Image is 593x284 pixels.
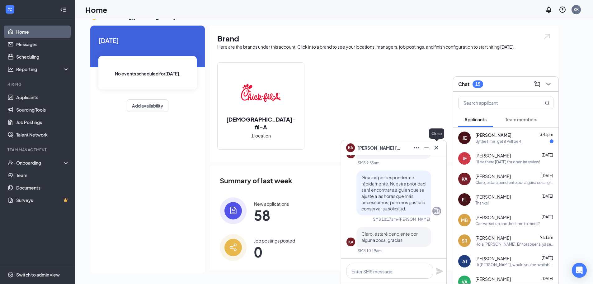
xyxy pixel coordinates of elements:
[361,175,426,211] span: Gracias por responderme rápidamente. Nuestra prioridad será encontrar a alguien que se ajuste a l...
[458,81,469,88] h3: Chat
[429,128,444,139] div: Close
[251,132,271,139] span: 1 location
[436,267,443,275] svg: Plane
[462,258,467,264] div: AJ
[475,255,511,262] span: [PERSON_NAME]
[16,103,69,116] a: Sourcing Tools
[542,173,553,178] span: [DATE]
[475,242,553,247] div: Hola [PERSON_NAME]. Enhorabuena, ya se ha confirmado su entrevista in situ con [DEMOGRAPHIC_DATA]...
[475,132,511,138] span: [PERSON_NAME]
[433,144,440,152] svg: Cross
[545,100,550,105] svg: MagnifyingGlass
[412,143,421,153] button: Ellipses
[542,194,553,199] span: [DATE]
[462,238,467,244] div: SR
[463,135,467,141] div: JE
[475,235,511,241] span: [PERSON_NAME]
[532,79,542,89] button: ComposeMessage
[357,144,401,151] span: [PERSON_NAME] [PERSON_NAME]
[542,214,553,219] span: [DATE]
[16,169,69,181] a: Team
[542,153,553,157] span: [DATE]
[475,81,480,87] div: 15
[85,4,107,15] h1: Home
[463,155,467,161] div: JE
[475,159,540,165] div: I'll be there [DATE] for open interview!
[574,7,579,12] div: KK
[98,36,197,45] span: [DATE]
[373,217,397,222] div: SMS 10:17am
[545,6,553,13] svg: Notifications
[16,38,69,51] a: Messages
[475,173,511,179] span: [PERSON_NAME]
[7,82,68,87] div: Hiring
[542,276,553,281] span: [DATE]
[544,79,553,89] button: ChevronDown
[413,144,420,152] svg: Ellipses
[572,263,587,278] div: Open Intercom Messenger
[559,6,566,13] svg: QuestionInfo
[254,246,295,258] span: 0
[7,160,14,166] svg: UserCheck
[16,26,69,38] a: Home
[423,144,430,152] svg: Minimize
[540,235,553,240] span: 9:51am
[505,117,537,122] span: Team members
[475,221,540,226] div: Can we set up another time to meet?
[421,143,431,153] button: Minimize
[16,66,70,72] div: Reporting
[241,73,281,113] img: Chick-fil-A
[545,80,552,88] svg: ChevronDown
[16,194,69,206] a: SurveysCrown
[542,256,553,260] span: [DATE]
[7,272,14,278] svg: Settings
[217,44,551,50] div: Here are the brands under this account. Click into a brand to see your locations, managers, job p...
[254,209,289,221] span: 58
[475,194,511,200] span: [PERSON_NAME]
[397,217,430,222] span: • [PERSON_NAME]
[534,80,541,88] svg: ComposeMessage
[16,272,60,278] div: Switch to admin view
[217,33,551,44] h1: Brand
[254,238,295,244] div: Job postings posted
[475,152,511,159] span: [PERSON_NAME]
[348,239,353,245] div: KA
[462,196,467,203] div: EL
[16,181,69,194] a: Documents
[475,214,511,220] span: [PERSON_NAME]
[464,117,487,122] span: Applicants
[218,115,304,131] h2: [DEMOGRAPHIC_DATA]-fil-A
[475,180,553,185] div: Claro, estaré pendiente por alguna cosa, gracias
[358,160,379,166] div: SMS 9:55am
[254,201,289,207] div: New applications
[16,91,69,103] a: Applicants
[127,99,168,112] button: Add availability
[16,160,64,166] div: Onboarding
[361,231,418,243] span: Claro, estaré pendiente por alguna cosa, gracias
[431,143,441,153] button: Cross
[543,33,551,40] img: open.6027fd2a22e1237b5b06.svg
[16,128,69,141] a: Talent Network
[60,7,66,13] svg: Collapse
[7,147,68,152] div: Team Management
[358,248,382,253] div: SMS 10:19am
[16,116,69,128] a: Job Postings
[220,234,247,261] img: icon
[459,97,532,109] input: Search applicant
[540,132,553,137] span: 3:41pm
[462,176,468,182] div: KA
[16,51,69,63] a: Scheduling
[115,70,181,77] span: No events scheduled for [DATE] .
[7,6,13,12] svg: WorkstreamLogo
[475,262,553,267] div: Hi [PERSON_NAME], would you be available for an interview [DATE] 9 AM to 10 AM, or from 2:30 PM t...
[475,200,489,206] div: Thanks!
[220,175,292,186] span: Summary of last week
[475,276,511,282] span: [PERSON_NAME]
[461,217,468,223] div: MB
[7,66,14,72] svg: Analysis
[433,207,440,215] svg: Company
[220,197,247,224] img: icon
[475,139,521,144] div: By the time I get it will be 4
